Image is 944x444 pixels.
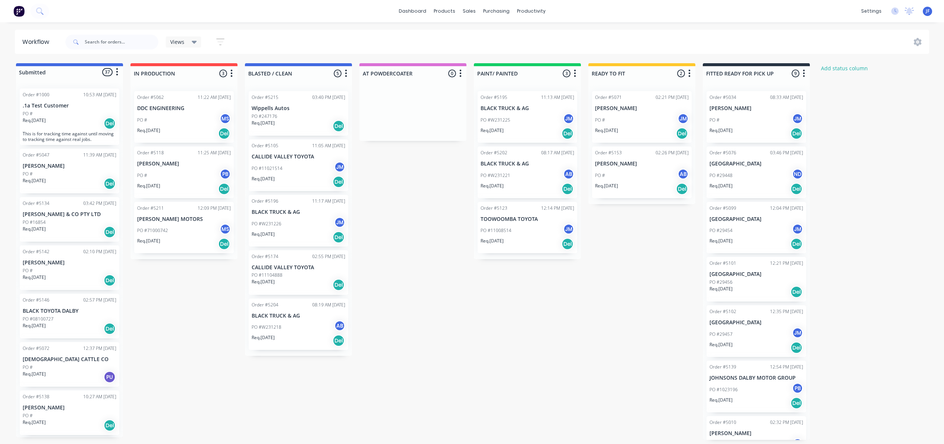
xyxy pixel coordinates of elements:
[137,227,168,234] p: PO #71000742
[83,152,116,158] div: 11:39 AM [DATE]
[252,264,345,271] p: CALLIDE VALLEY TOYOTA
[312,94,345,101] div: 03:40 PM [DATE]
[333,176,345,188] div: Del
[478,202,577,254] div: Order #512312:14 PM [DATE]TOOWOOMBA TOYOTAPO #11008514JMReq.[DATE]Del
[137,117,147,123] p: PO #
[137,205,164,212] div: Order #5211
[709,419,736,426] div: Order #5010
[23,412,33,419] p: PO #
[791,397,802,409] div: Del
[23,131,116,142] p: This is for tracking time against until moving to tracking time against real jobs.
[709,172,733,179] p: PO #29448
[20,245,119,290] div: Order #514202:10 PM [DATE][PERSON_NAME]PO #Req.[DATE]Del
[198,94,231,101] div: 11:22 AM [DATE]
[23,152,49,158] div: Order #5047
[792,327,803,338] div: JM
[137,127,160,134] p: Req. [DATE]
[252,120,275,126] p: Req. [DATE]
[709,279,733,286] p: PO #29456
[23,110,33,117] p: PO #
[459,6,479,17] div: sales
[252,324,281,331] p: PO #W231218
[83,297,116,303] div: 02:57 PM [DATE]
[595,149,622,156] div: Order #5153
[707,257,806,302] div: Order #510112:21 PM [DATE][GEOGRAPHIC_DATA]PO #29456Req.[DATE]Del
[23,356,116,363] p: [DEMOGRAPHIC_DATA] CATTLE CO
[20,342,119,387] div: Order #507212:37 PM [DATE][DEMOGRAPHIC_DATA] CATTLE COPO #Req.[DATE]PU
[792,223,803,235] div: JM
[252,302,278,308] div: Order #5204
[707,305,806,357] div: Order #510212:35 PM [DATE][GEOGRAPHIC_DATA]PO #29457JMReq.[DATE]Del
[252,105,345,112] p: Wippells Autos
[252,142,278,149] div: Order #5105
[85,35,158,49] input: Search for orders...
[137,94,164,101] div: Order #5062
[479,6,513,17] div: purchasing
[23,226,46,232] p: Req. [DATE]
[23,91,49,98] div: Order #1000
[481,161,574,167] p: BLACK TRUCK & AG
[104,274,116,286] div: Del
[334,320,345,331] div: AB
[595,127,618,134] p: Req. [DATE]
[541,94,574,101] div: 11:13 AM [DATE]
[23,177,46,184] p: Req. [DATE]
[20,390,119,435] div: Order #513810:27 AM [DATE][PERSON_NAME]PO #Req.[DATE]Del
[481,183,504,189] p: Req. [DATE]
[595,117,605,123] p: PO #
[770,94,803,101] div: 08:33 AM [DATE]
[709,397,733,403] p: Req. [DATE]
[857,6,885,17] div: settings
[220,223,231,235] div: MS
[83,248,116,255] div: 02:10 PM [DATE]
[770,149,803,156] div: 03:46 PM [DATE]
[134,91,234,143] div: Order #506211:22 AM [DATE]DDC ENGINEERINGPO #MSReq.[DATE]Del
[134,147,234,198] div: Order #511811:25 AM [DATE][PERSON_NAME]PO #PBReq.[DATE]Del
[595,172,605,179] p: PO #
[104,371,116,383] div: PU
[334,161,345,173] div: JM
[23,345,49,352] div: Order #5072
[709,227,733,234] p: PO #29454
[770,308,803,315] div: 12:35 PM [DATE]
[562,128,573,139] div: Del
[770,205,803,212] div: 12:04 PM [DATE]
[481,127,504,134] p: Req. [DATE]
[481,216,574,222] p: TOOWOOMBA TOYOTA
[709,286,733,292] p: Req. [DATE]
[709,117,720,123] p: PO #
[137,172,147,179] p: PO #
[23,211,116,218] p: [PERSON_NAME] & CO PTY LTD
[252,94,278,101] div: Order #5215
[709,331,733,338] p: PO #29457
[513,6,549,17] div: productivity
[770,364,803,370] div: 12:54 PM [DATE]
[252,154,345,160] p: CALLIDE VALLEY TOYOTA
[252,279,275,285] p: Req. [DATE]
[709,205,736,212] div: Order #5099
[792,168,803,180] div: ND
[541,205,574,212] div: 12:14 PM [DATE]
[333,120,345,132] div: Del
[792,113,803,124] div: JM
[83,91,116,98] div: 10:53 AM [DATE]
[23,171,33,177] p: PO #
[218,183,230,195] div: Del
[709,105,803,112] p: [PERSON_NAME]
[83,200,116,207] div: 03:42 PM [DATE]
[656,149,689,156] div: 02:26 PM [DATE]
[13,6,25,17] img: Factory
[137,149,164,156] div: Order #5118
[104,178,116,190] div: Del
[23,371,46,377] p: Req. [DATE]
[678,168,689,180] div: AB
[592,147,692,198] div: Order #515302:26 PM [DATE][PERSON_NAME]PO #ABReq.[DATE]Del
[104,323,116,335] div: Del
[563,168,574,180] div: AB
[104,226,116,238] div: Del
[252,272,282,279] p: PO #11104888
[249,139,348,191] div: Order #510511:05 AM [DATE]CALLIDE VALLEY TOYOTAPO #11021514JMReq.[DATE]Del
[23,297,49,303] div: Order #5146
[23,117,46,124] p: Req. [DATE]
[333,231,345,243] div: Del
